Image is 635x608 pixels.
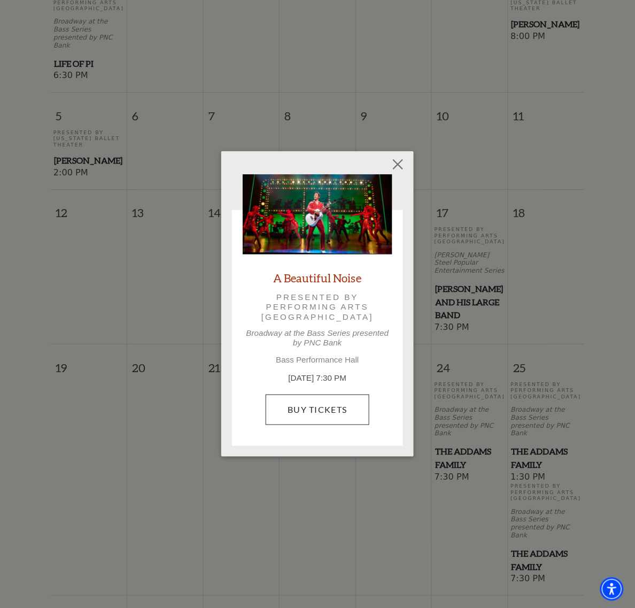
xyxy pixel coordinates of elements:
[600,578,624,601] div: Accessibility Menu
[258,293,377,322] p: Presented by Performing Arts [GEOGRAPHIC_DATA]
[243,328,392,348] p: Broadway at the Bass Series presented by PNC Bank
[243,355,392,365] p: Bass Performance Hall
[274,271,362,285] a: A Beautiful Noise
[243,174,392,255] img: A Beautiful Noise
[243,372,392,384] p: [DATE] 7:30 PM
[266,395,369,425] a: Buy Tickets
[388,155,408,175] button: Close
